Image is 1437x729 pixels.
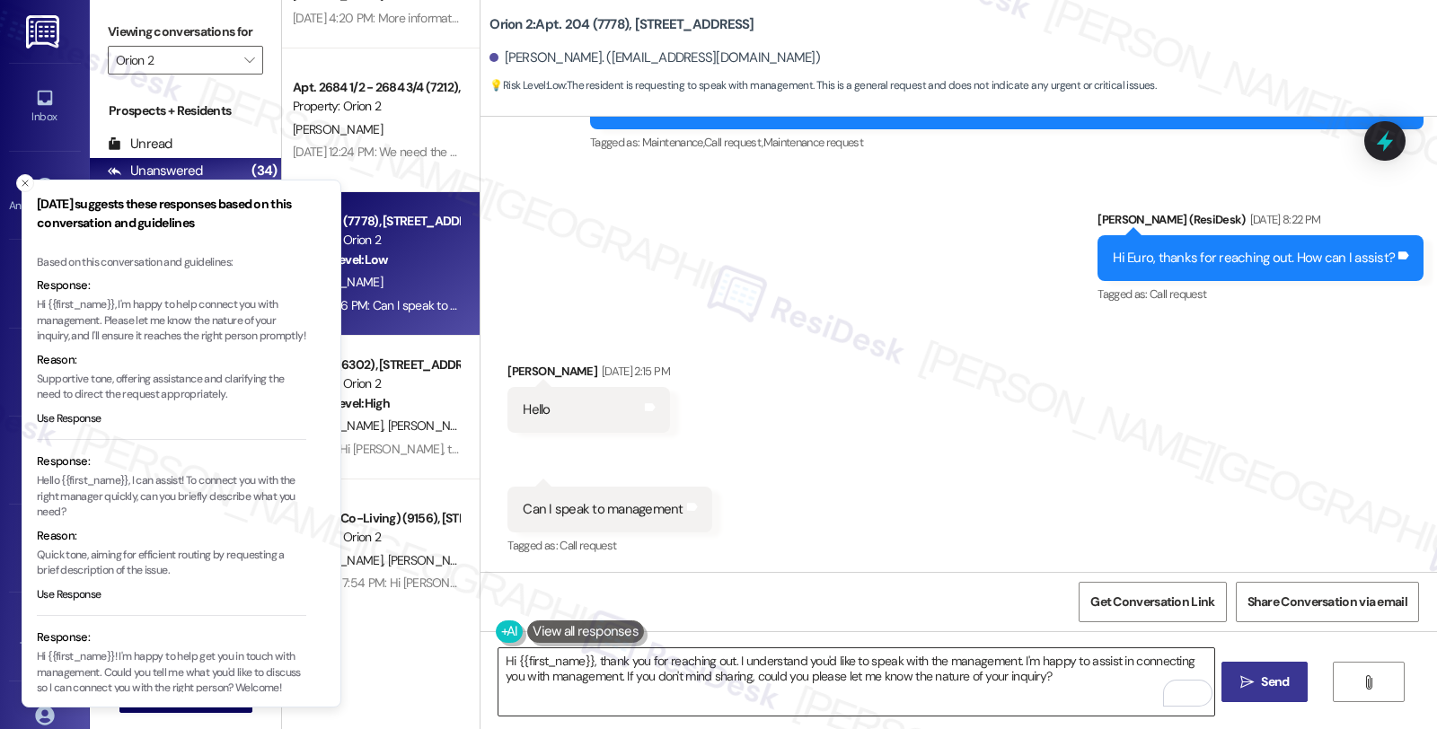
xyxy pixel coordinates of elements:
[293,374,459,393] div: Property: Orion 2
[37,351,306,369] div: Reason:
[560,538,616,553] span: Call request
[37,411,101,427] button: Use Response
[489,76,1156,95] span: : The resident is requesting to speak with management. This is a general request and does not ind...
[293,212,459,231] div: Apt. 204 (7778), [STREET_ADDRESS]
[704,135,763,150] span: Call request ,
[9,347,81,396] a: Insights •
[108,18,263,46] label: Viewing conversations for
[498,648,1213,716] textarea: To enrich screen reader interactions, please activate Accessibility in Grammarly extension settings
[293,121,383,137] span: [PERSON_NAME]
[293,231,459,250] div: Property: Orion 2
[293,395,390,411] strong: ⚠️ Risk Level: High
[37,372,306,403] p: Supportive tone, offering assistance and clarifying the need to direct the request appropriately.
[523,400,550,419] div: Hello
[108,162,203,180] div: Unanswered
[16,174,34,192] button: Close toast
[642,135,704,150] span: Maintenance ,
[1221,662,1309,702] button: Send
[293,144,1040,160] div: [DATE] 12:24 PM: We need the lights to be replaced in the living area. Half are white lights and ...
[37,527,306,545] div: Reason:
[489,48,820,67] div: [PERSON_NAME]. ([EMAIL_ADDRESS][DOMAIN_NAME])
[108,135,172,154] div: Unread
[37,649,306,697] p: Hi {{first_name}}! I'm happy to help get you in touch with management. Could you tell me what you...
[37,255,306,271] div: Based on this conversation and guidelines:
[1098,281,1424,307] div: Tagged as:
[388,417,478,434] span: [PERSON_NAME]
[293,356,459,374] div: Apt. 101 (6302), [STREET_ADDRESS]
[293,528,459,547] div: Property: Orion 2
[37,195,306,233] h3: [DATE] suggests these responses based on this conversation and guidelines
[9,524,81,573] a: Leads
[37,277,306,294] div: Response:
[523,500,683,519] div: Can I speak to management
[1246,210,1321,229] div: [DATE] 8:22 PM
[293,10,1169,26] div: [DATE] 4:20 PM: More information in general. We did not have a smooth experience at all. When doe...
[90,101,281,120] div: Prospects + Residents
[116,46,234,75] input: All communities
[489,15,754,34] b: Orion 2: Apt. 204 (7778), [STREET_ADDRESS]
[37,452,306,470] div: Response:
[1261,672,1289,691] span: Send
[597,362,670,381] div: [DATE] 2:15 PM
[9,435,81,484] a: Buildings
[9,259,81,308] a: Site Visit •
[1240,675,1254,689] i: 
[26,15,63,48] img: ResiDesk Logo
[9,612,81,661] a: Templates •
[293,297,520,313] div: [DATE] 2:16 PM: Can I speak to management
[37,548,306,579] p: Quick tone, aiming for efficient routing by requesting a brief description of the issue.
[1247,593,1407,611] span: Share Conversation via email
[507,362,669,387] div: [PERSON_NAME]
[763,135,864,150] span: Maintenance request
[1079,582,1226,622] button: Get Conversation Link
[489,78,565,92] strong: 💡 Risk Level: Low
[1362,675,1375,689] i: 
[1098,210,1424,235] div: [PERSON_NAME] (ResiDesk)
[244,53,254,67] i: 
[37,297,306,345] p: Hi {{first_name}}, I'm happy to help connect you with management. Please let me know the nature o...
[37,587,101,603] button: Use Response
[293,509,459,528] div: Apt. 101 (Co-Living) (9156), [STREET_ADDRESS]
[37,473,306,521] p: Hello {{first_name}}, I can assist! To connect you with the right manager quickly, can you briefl...
[388,552,483,568] span: [PERSON_NAME]
[293,97,459,116] div: Property: Orion 2
[1113,249,1395,268] div: Hi Euro, thanks for reaching out. How can I assist?
[293,251,388,268] strong: 💡 Risk Level: Low
[247,157,281,185] div: (34)
[9,83,81,131] a: Inbox
[293,78,459,97] div: Apt. 2684 1/2 - 2684 3/4 (7212), [STREET_ADDRESS]
[590,129,1424,155] div: Tagged as:
[507,532,711,558] div: Tagged as:
[1236,582,1419,622] button: Share Conversation via email
[1090,593,1214,611] span: Get Conversation Link
[37,628,306,646] div: Response:
[1150,286,1206,302] span: Call request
